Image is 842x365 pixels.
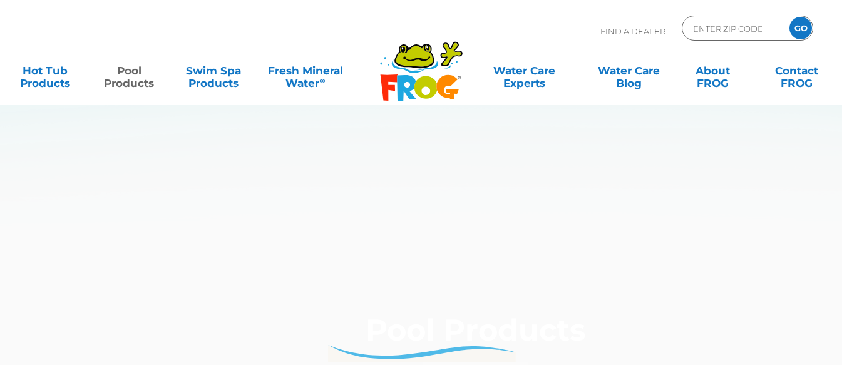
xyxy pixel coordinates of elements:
[265,58,347,83] a: Fresh MineralWater∞
[180,58,245,83] a: Swim SpaProducts
[764,58,829,83] a: ContactFROG
[596,58,661,83] a: Water CareBlog
[195,314,757,365] h1: Pool Products
[96,58,162,83] a: PoolProducts
[471,58,578,83] a: Water CareExperts
[789,17,812,39] input: GO
[319,76,325,85] sup: ∞
[13,58,78,83] a: Hot TubProducts
[600,16,665,47] p: Find A Dealer
[680,58,745,83] a: AboutFROG
[373,25,470,101] img: Frog Products Logo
